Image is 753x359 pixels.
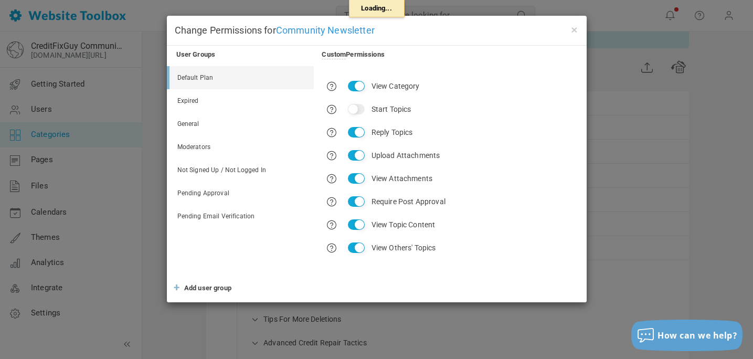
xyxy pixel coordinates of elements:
label: View Attachments [372,171,432,186]
h4: Change Permissions for [175,24,579,37]
span: How can we help? [657,330,737,341]
a: General [169,112,314,135]
a: Not Signed Up / Not Logged In [169,159,314,182]
a: Default Plan [169,66,314,89]
div: Permissions [322,48,385,61]
button: × [570,24,579,35]
a: Pending Approval [169,182,314,205]
label: Require Post Approval [372,194,446,209]
div: User Groups [168,48,314,61]
label: View Category [372,79,420,93]
a: Moderators [169,135,314,159]
a: Pending Email Verification [169,205,314,228]
span: Add user group [184,284,231,292]
span: Community Newsletter [276,25,375,36]
label: Upload Attachments [372,148,440,163]
label: View Topic Content [372,217,436,232]
a: + Add user group [175,282,231,294]
label: View Others' Topics [372,240,436,255]
span: Custom [322,50,346,59]
label: Reply Topics [372,125,413,140]
span: + [173,278,179,298]
button: How can we help? [631,320,743,351]
a: Expired [169,89,314,112]
label: Start Topics [372,102,411,117]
